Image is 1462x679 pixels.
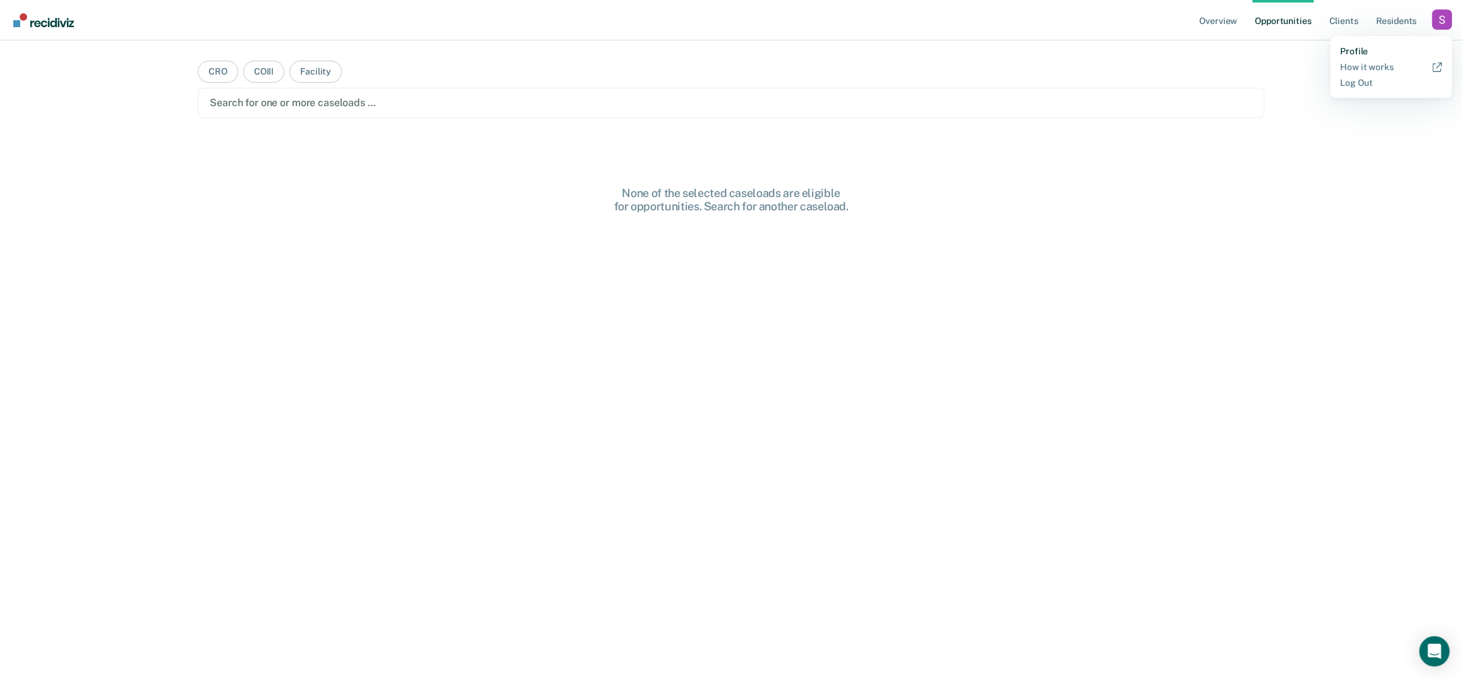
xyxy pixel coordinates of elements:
img: Recidiviz [13,13,74,27]
div: Open Intercom Messenger [1419,636,1449,666]
button: COIII [243,61,284,83]
a: Log Out [1340,78,1442,88]
button: Facility [289,61,342,83]
button: Profile dropdown button [1432,9,1452,30]
div: None of the selected caseloads are eligible for opportunities. Search for another caseload. [529,186,933,213]
button: CRO [198,61,238,83]
a: Profile [1340,46,1442,57]
a: How it works [1340,62,1442,73]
